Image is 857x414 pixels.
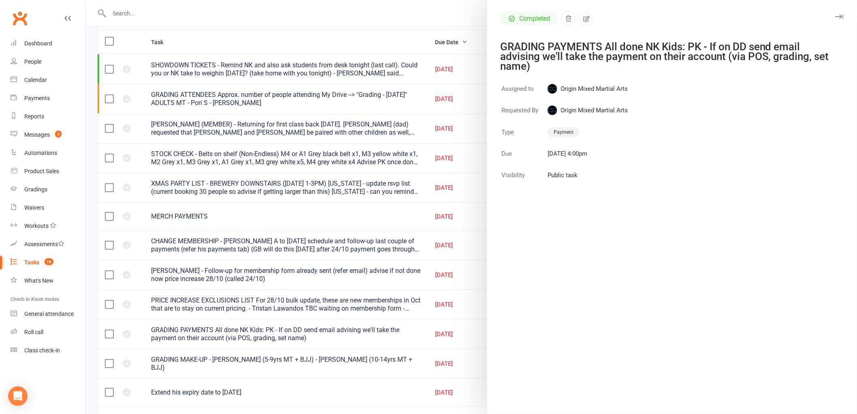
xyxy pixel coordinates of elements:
div: Reports [24,113,44,120]
div: Dashboard [24,40,52,47]
a: Waivers [11,199,85,217]
button: Completed [500,11,558,26]
span: 16 [45,258,53,265]
a: Dashboard [11,34,85,53]
a: Product Sales [11,162,85,180]
div: Tasks [24,259,39,266]
td: Visibility [501,170,546,191]
div: What's New [24,277,53,284]
td: [DATE] 4:00pm [547,148,628,169]
div: Messages [24,131,50,138]
div: Assessments [24,241,64,247]
span: Origin Mixed Martial Arts [548,105,628,115]
td: Public task [547,170,628,191]
td: Requested By [501,105,546,126]
div: Gradings [24,186,47,193]
a: What's New [11,272,85,290]
a: General attendance kiosk mode [11,305,85,323]
td: Assigned to [501,84,546,104]
a: People [11,53,85,71]
div: Payment [548,127,580,137]
div: Calendar [24,77,47,83]
a: Clubworx [10,8,30,28]
img: Origin Mixed Martial Arts [548,105,557,115]
span: Origin Mixed Martial Arts [548,84,628,94]
a: Messages 3 [11,126,85,144]
a: Assessments [11,235,85,253]
div: Roll call [24,329,43,335]
img: Origin Mixed Martial Arts [548,84,557,94]
div: Automations [24,150,57,156]
a: Payments [11,89,85,107]
div: People [24,58,41,65]
div: Product Sales [24,168,59,174]
div: General attendance [24,311,74,317]
div: Waivers [24,204,44,211]
div: Class check-in [24,347,60,354]
a: Calendar [11,71,85,89]
a: Gradings [11,180,85,199]
span: 3 [55,131,62,137]
div: Workouts [24,223,49,229]
a: Workouts [11,217,85,235]
a: Roll call [11,323,85,341]
td: Type [501,127,546,148]
div: Payments [24,95,50,101]
div: Open Intercom Messenger [8,386,28,406]
td: Due [501,148,546,169]
a: Reports [11,107,85,126]
a: Automations [11,144,85,162]
div: GRADING PAYMENTS All done NK Kids: PK - If on DD send email advising we'll take the payment on th... [500,42,834,71]
a: Class kiosk mode [11,341,85,360]
a: Tasks 16 [11,253,85,272]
